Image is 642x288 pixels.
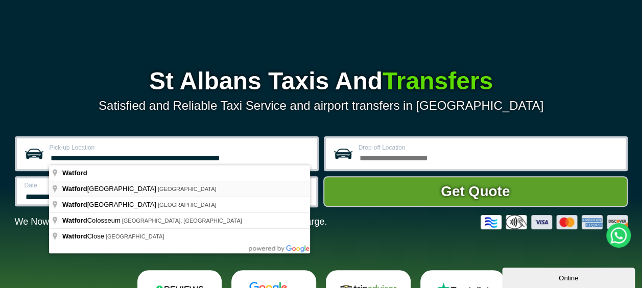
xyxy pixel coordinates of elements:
[62,232,106,240] span: Close
[359,145,620,151] label: Drop-off Location
[481,215,628,229] img: Credit And Debit Cards
[15,99,628,113] p: Satisfied and Reliable Taxi Service and airport transfers in [GEOGRAPHIC_DATA]
[383,67,493,94] span: Transfers
[62,217,87,224] span: Watford
[25,182,156,188] label: Date
[62,169,87,177] span: Watford
[106,233,164,239] span: [GEOGRAPHIC_DATA]
[62,201,158,208] span: [GEOGRAPHIC_DATA]
[158,186,217,192] span: [GEOGRAPHIC_DATA]
[15,217,327,227] p: We Now Accept Card & Contactless Payment In
[62,201,87,208] span: Watford
[50,145,311,151] label: Pick-up Location
[502,266,637,288] iframe: chat widget
[62,232,87,240] span: Watford
[62,217,122,224] span: Colosseum
[122,218,242,224] span: [GEOGRAPHIC_DATA], [GEOGRAPHIC_DATA]
[62,185,87,193] span: Watford
[158,202,217,208] span: [GEOGRAPHIC_DATA]
[62,185,158,193] span: [GEOGRAPHIC_DATA]
[323,176,628,207] button: Get Quote
[15,69,628,93] h1: St Albans Taxis And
